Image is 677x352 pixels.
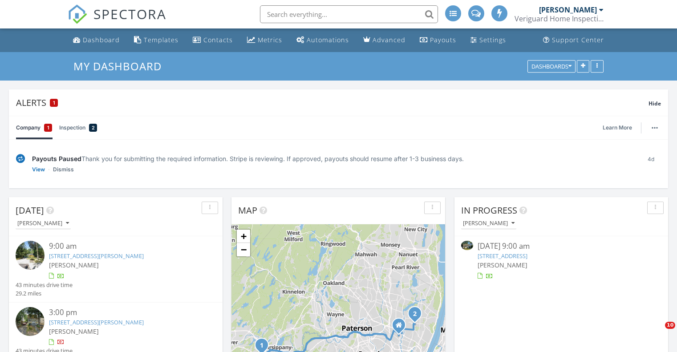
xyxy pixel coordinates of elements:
a: Company [16,116,52,139]
div: Contacts [203,36,233,44]
a: [STREET_ADDRESS] [478,252,527,260]
a: Zoom out [237,243,250,256]
button: Dashboards [527,60,576,73]
span: Payouts Paused [32,155,81,162]
div: Payouts [430,36,456,44]
span: [PERSON_NAME] [478,261,527,269]
span: In Progress [461,204,517,216]
i: 2 [413,311,417,317]
div: Metrics [258,36,282,44]
span: Map [238,204,257,216]
div: 31 Fairmount Avenue, Unit 11A, Hackensack NJ 07601 [399,325,404,330]
div: 4d [641,154,661,174]
a: Advanced [360,32,409,49]
a: Metrics [243,32,286,49]
span: 1 [47,123,49,132]
a: 9:00 am [STREET_ADDRESS][PERSON_NAME] [PERSON_NAME] 43 minutes drive time 29.2 miles [16,241,216,298]
div: Automations [307,36,349,44]
span: Hide [649,100,661,107]
a: Learn More [603,123,637,132]
a: [STREET_ADDRESS][PERSON_NAME] [49,318,144,326]
i: 1 [260,343,264,349]
span: 2 [92,123,95,132]
div: Alerts [16,97,649,109]
span: [PERSON_NAME] [49,261,99,269]
div: Veriguard Home Inspections, LLC. [515,14,604,23]
span: 10 [665,322,675,329]
a: Dashboard [69,32,123,49]
div: [DATE] 9:00 am [478,241,645,252]
div: Dashboard [83,36,120,44]
a: Inspection [59,116,97,139]
img: ellipsis-632cfdd7c38ec3a7d453.svg [652,127,658,129]
span: 1 [53,100,55,106]
div: Templates [144,36,178,44]
a: My Dashboard [73,59,169,73]
img: under-review-2fe708636b114a7f4b8d.svg [16,154,25,163]
button: [PERSON_NAME] [16,218,71,230]
div: [PERSON_NAME] [17,220,69,227]
div: Settings [479,36,506,44]
div: Thank you for submitting the required information. Stripe is reviewing. If approved, payouts shou... [32,154,634,163]
a: Dismiss [53,165,74,174]
div: 34 Moraine Rd, Morris Plains, NJ 07950 [262,345,267,350]
div: 43 minutes drive time [16,281,73,289]
a: [DATE] 9:00 am [STREET_ADDRESS] [PERSON_NAME] [461,241,661,280]
div: 3:00 pm [49,307,199,318]
div: 29.2 miles [16,289,73,298]
img: streetview [16,241,45,270]
a: Automations (Advanced) [293,32,353,49]
a: Templates [130,32,182,49]
img: 9561438%2Fcover_photos%2Fc4ZLqdkffd2yMlS438JU%2Fsmall.jpg [461,241,473,250]
span: SPECTORA [93,4,166,23]
div: 28 S Taylor St, Bergenfield, NJ 07621 [415,313,420,319]
div: [PERSON_NAME] [539,5,597,14]
a: Contacts [189,32,236,49]
span: [PERSON_NAME] [49,327,99,336]
img: The Best Home Inspection Software - Spectora [68,4,87,24]
div: Advanced [373,36,405,44]
iframe: Intercom live chat [647,322,668,343]
a: Payouts [416,32,460,49]
span: [DATE] [16,204,44,216]
div: Support Center [552,36,604,44]
a: Support Center [539,32,608,49]
a: [STREET_ADDRESS][PERSON_NAME] [49,252,144,260]
a: SPECTORA [68,12,166,31]
div: Dashboards [531,63,572,69]
a: View [32,165,45,174]
button: [PERSON_NAME] [461,218,516,230]
a: Settings [467,32,510,49]
div: [PERSON_NAME] [463,220,515,227]
div: 9:00 am [49,241,199,252]
input: Search everything... [260,5,438,23]
a: Zoom in [237,230,250,243]
img: streetview [16,307,45,336]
